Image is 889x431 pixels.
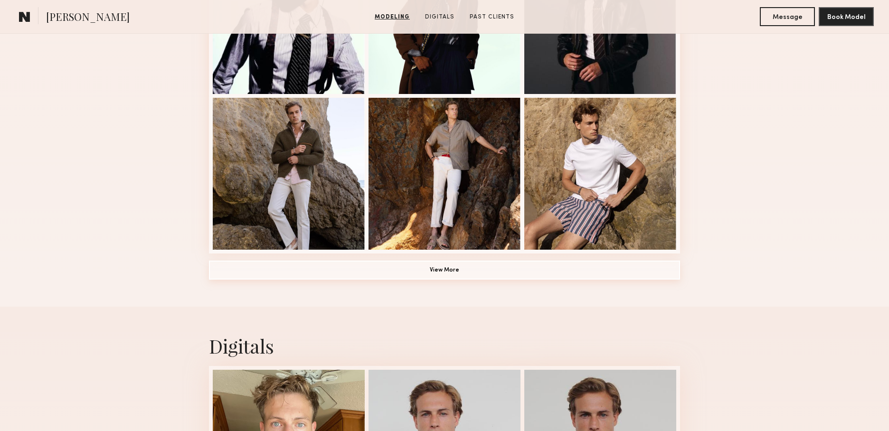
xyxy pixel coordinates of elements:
button: View More [209,261,680,280]
a: Past Clients [466,13,518,21]
a: Book Model [819,12,874,20]
div: Digitals [209,333,680,358]
a: Modeling [371,13,414,21]
span: [PERSON_NAME] [46,9,130,26]
button: Book Model [819,7,874,26]
button: Message [760,7,815,26]
a: Digitals [421,13,458,21]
